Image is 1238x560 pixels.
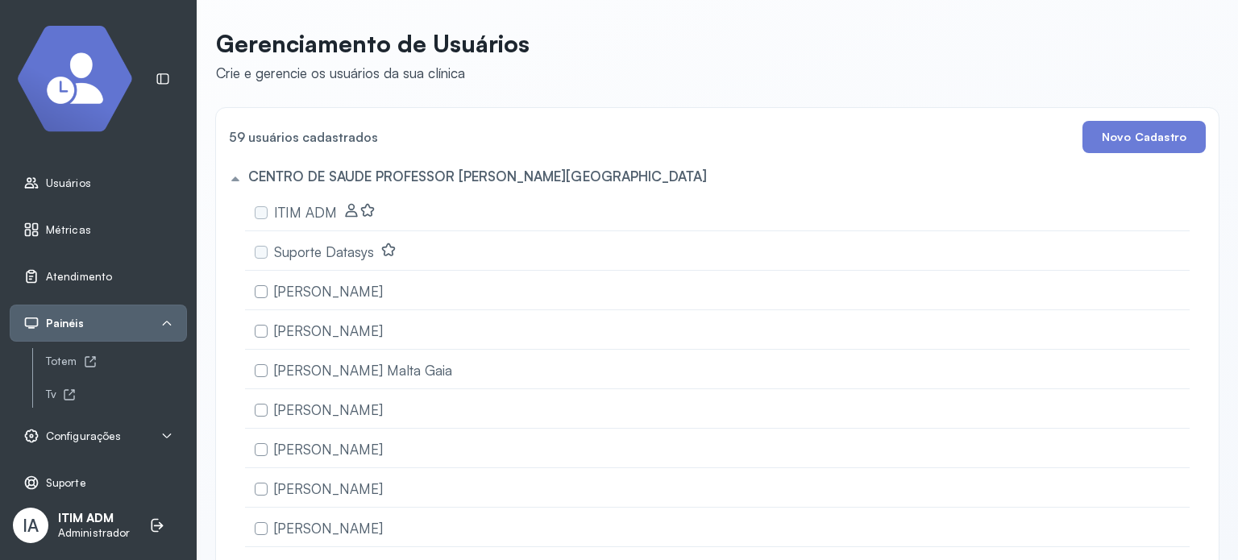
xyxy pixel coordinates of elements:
[216,29,530,58] p: Gerenciamento de Usuários
[274,243,374,260] span: Suporte Datasys
[274,204,337,221] span: ITIM ADM
[58,511,130,526] p: ITIM ADM
[274,322,383,339] span: [PERSON_NAME]
[248,168,707,185] h5: CENTRO DE SAUDE PROFESSOR [PERSON_NAME][GEOGRAPHIC_DATA]
[274,441,383,458] span: [PERSON_NAME]
[274,520,383,537] span: [PERSON_NAME]
[46,351,187,371] a: Totem
[274,283,383,300] span: [PERSON_NAME]
[23,268,173,284] a: Atendimento
[46,223,91,237] span: Métricas
[274,401,383,418] span: [PERSON_NAME]
[46,355,187,368] div: Totem
[46,388,187,401] div: Tv
[229,126,378,148] h4: 59 usuários cadastrados
[46,270,112,284] span: Atendimento
[23,222,173,238] a: Métricas
[58,526,130,540] p: Administrador
[46,476,86,490] span: Suporte
[216,64,530,81] div: Crie e gerencie os usuários da sua clínica
[274,362,452,379] span: [PERSON_NAME] Malta Gaia
[46,429,121,443] span: Configurações
[23,175,173,191] a: Usuários
[1082,121,1206,153] button: Novo Cadastro
[46,176,91,190] span: Usuários
[274,480,383,497] span: [PERSON_NAME]
[17,26,133,132] img: Logotipo do estabelecimento
[46,317,84,330] span: Painéis
[46,384,187,404] a: Tv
